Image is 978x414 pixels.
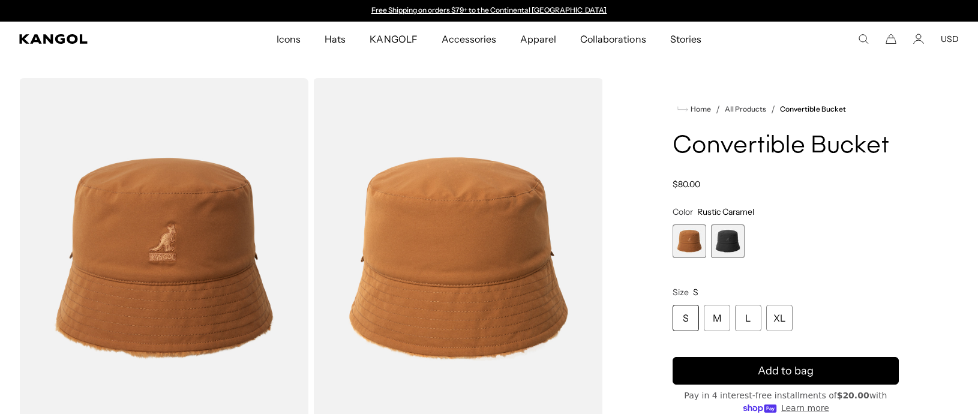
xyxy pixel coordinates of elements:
span: Add to bag [758,363,814,379]
div: 1 of 2 [673,224,706,258]
button: Cart [886,34,896,44]
a: Collaborations [568,22,658,56]
label: Rustic Caramel [673,224,706,258]
a: Kangol [19,34,183,44]
div: Announcement [365,6,613,16]
span: Home [688,105,711,113]
span: Hats [325,22,346,56]
a: Hats [313,22,358,56]
span: KANGOLF [370,22,417,56]
div: S [673,305,699,331]
a: Icons [265,22,313,56]
div: M [704,305,730,331]
h1: Convertible Bucket [673,133,899,160]
a: Home [677,104,711,115]
div: L [735,305,761,331]
span: Color [673,206,693,217]
span: S [693,287,698,298]
li: / [711,102,720,116]
button: Add to bag [673,357,899,385]
a: Accessories [430,22,508,56]
span: $80.00 [673,179,700,190]
a: Apparel [508,22,568,56]
span: Size [673,287,689,298]
div: 2 of 2 [711,224,745,258]
a: KANGOLF [358,22,429,56]
span: Icons [277,22,301,56]
summary: Search here [858,34,869,44]
a: Stories [658,22,713,56]
span: Accessories [442,22,496,56]
nav: breadcrumbs [673,102,899,116]
a: Convertible Bucket [780,105,846,113]
span: Stories [670,22,701,56]
span: Collaborations [580,22,646,56]
div: XL [766,305,793,331]
a: Account [913,34,924,44]
div: 1 of 2 [365,6,613,16]
span: Rustic Caramel [697,206,754,217]
a: All Products [725,105,766,113]
li: / [766,102,775,116]
a: Free Shipping on orders $79+ to the Continental [GEOGRAPHIC_DATA] [371,5,607,14]
span: Apparel [520,22,556,56]
button: USD [941,34,959,44]
label: Black [711,224,745,258]
slideshow-component: Announcement bar [365,6,613,16]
